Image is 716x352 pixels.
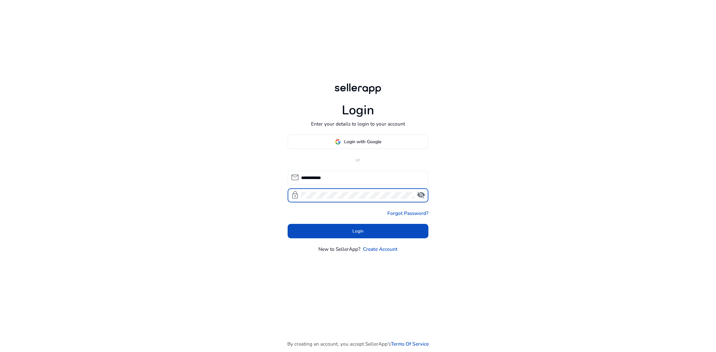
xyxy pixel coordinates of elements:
[391,340,429,348] a: Terms Of Service
[335,139,341,145] img: google-logo.svg
[291,191,299,199] span: lock
[311,120,405,127] p: Enter your details to login to your account
[291,173,299,182] span: mail
[352,228,364,234] span: Login
[288,156,429,163] p: or
[288,224,429,238] button: Login
[288,135,429,149] button: Login with Google
[417,191,425,199] span: visibility_off
[318,245,360,253] p: New to SellerApp?
[363,245,398,253] a: Create Account
[387,209,428,217] a: Forgot Password?
[342,103,374,118] h1: Login
[344,138,381,145] span: Login with Google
